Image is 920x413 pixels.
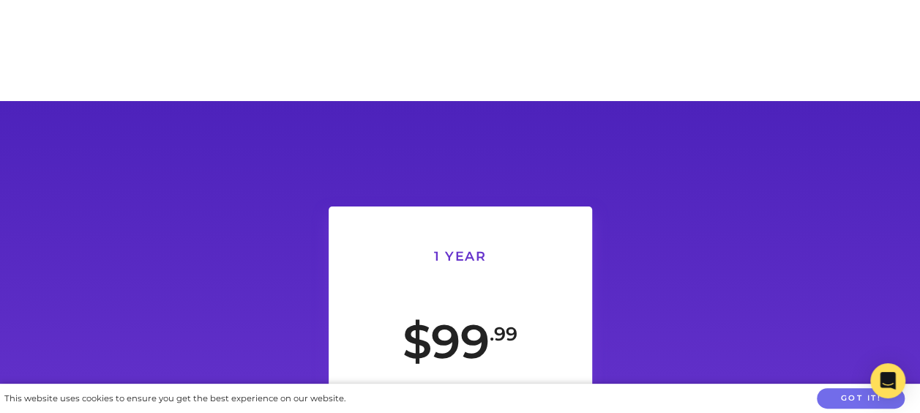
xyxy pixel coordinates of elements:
[364,287,557,401] div: $99
[490,321,517,344] sup: .99
[4,391,345,406] div: This website uses cookies to ensure you get the best experience on our website.
[817,388,905,409] button: Got it!
[870,363,905,398] div: Open Intercom Messenger
[364,249,557,262] h6: 1 Year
